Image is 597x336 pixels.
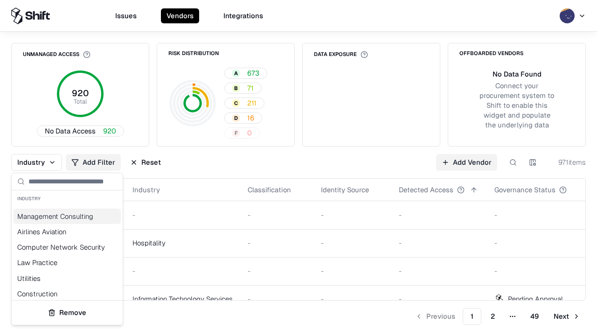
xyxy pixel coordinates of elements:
[14,209,121,224] div: Management Consulting
[14,224,121,239] div: Airlines Aviation
[12,207,123,300] div: Suggestions
[12,190,123,207] div: Industry
[14,239,121,255] div: Computer Network Security
[14,286,121,301] div: Construction
[14,255,121,270] div: Law Practice
[15,304,119,321] button: Remove
[14,271,121,286] div: Utilities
